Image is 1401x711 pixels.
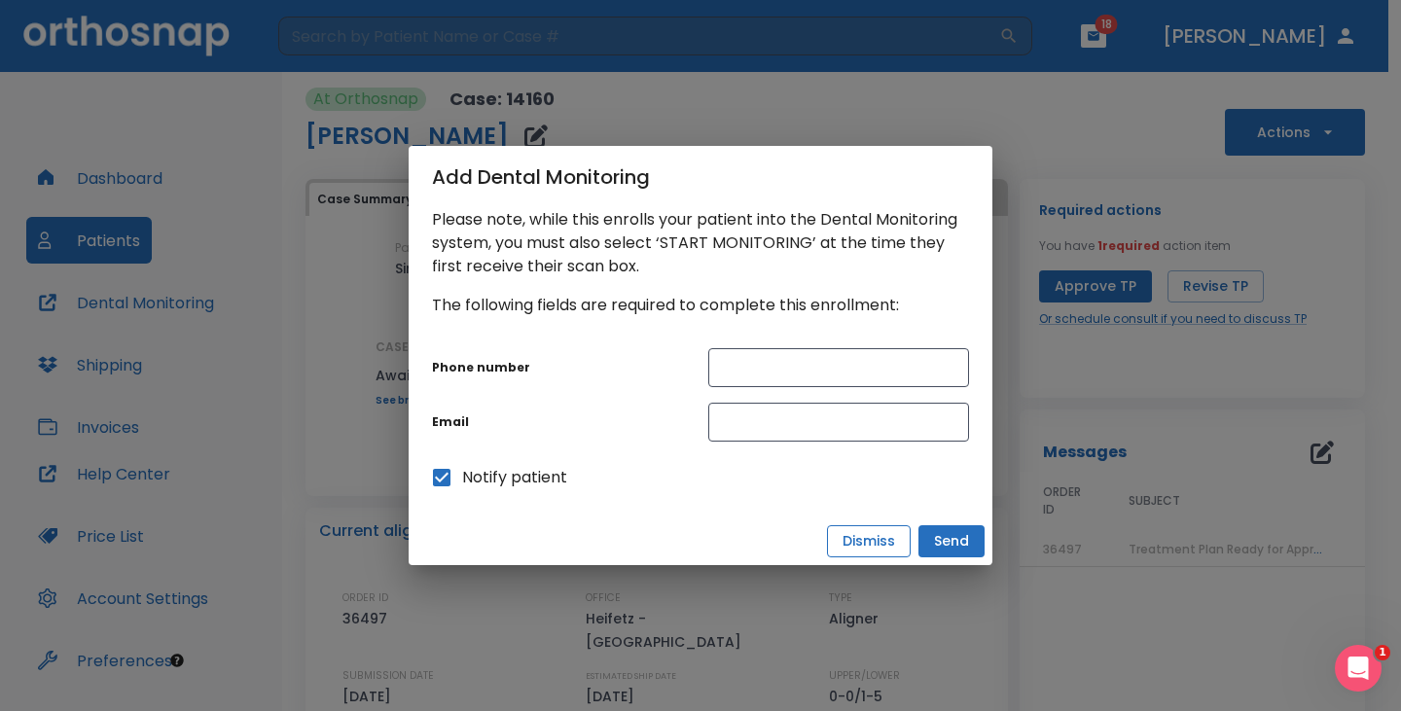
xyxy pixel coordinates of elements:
[918,525,985,557] button: Send
[1375,645,1390,660] span: 1
[432,294,969,317] p: The following fields are required to complete this enrollment:
[409,146,992,208] h2: Add Dental Monitoring
[432,359,693,376] p: Phone number
[462,466,567,489] span: Notify patient
[432,413,693,431] p: Email
[827,525,911,557] button: Dismiss
[432,208,969,278] p: Please note, while this enrolls your patient into the Dental Monitoring system, you must also sel...
[1335,645,1382,692] iframe: Intercom live chat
